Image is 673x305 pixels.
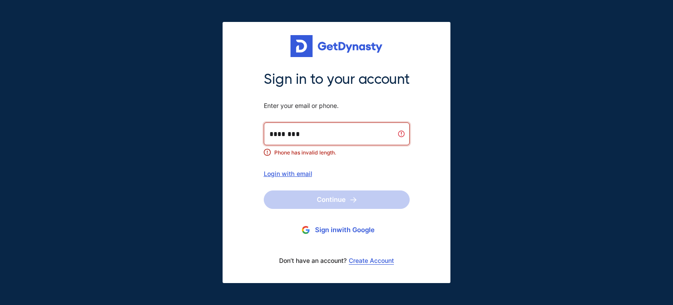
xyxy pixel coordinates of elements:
[264,222,410,238] button: Sign inwith Google
[264,251,410,270] div: Don’t have an account?
[264,170,410,177] div: Login with email
[274,149,410,157] span: Phone has invalid length.
[349,257,394,264] a: Create Account
[290,35,383,57] img: Get started for free with Dynasty Trust Company
[264,70,410,89] span: Sign in to your account
[264,102,410,110] span: Enter your email or phone.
